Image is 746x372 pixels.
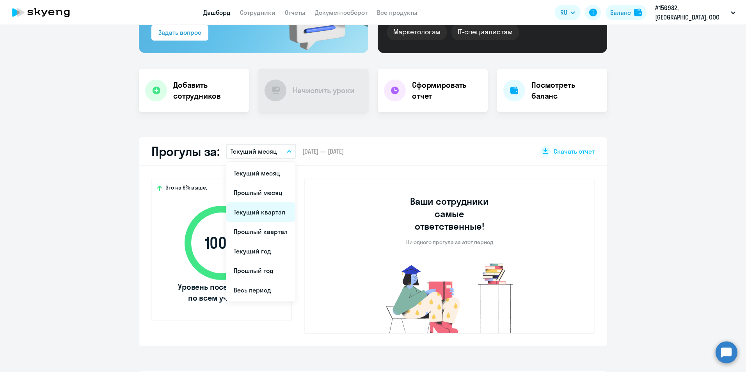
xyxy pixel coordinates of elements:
[634,9,642,16] img: balance
[177,282,266,303] span: Уровень посещаемости по всем ученикам
[151,143,220,159] h2: Прогулы за:
[315,9,368,16] a: Документооборот
[651,3,739,22] button: #156982, [GEOGRAPHIC_DATA], ООО
[387,24,447,40] div: Маркетологам
[560,8,567,17] span: RU
[371,261,528,333] img: no-truants
[554,147,595,156] span: Скачать отчет
[606,5,647,20] button: Балансbalance
[177,234,266,252] span: 100 %
[231,147,277,156] p: Текущий месяц
[655,3,728,22] p: #156982, [GEOGRAPHIC_DATA], ООО
[610,8,631,17] div: Баланс
[226,162,295,301] ul: RU
[165,184,207,193] span: Это на 9% выше,
[555,5,581,20] button: RU
[173,80,243,101] h4: Добавить сотрудников
[151,25,208,41] button: Задать вопрос
[293,85,355,96] h4: Начислить уроки
[203,9,231,16] a: Дашборд
[400,195,500,232] h3: Ваши сотрудники самые ответственные!
[285,9,306,16] a: Отчеты
[531,80,601,101] h4: Посмотреть баланс
[377,9,417,16] a: Все продукты
[302,147,344,156] span: [DATE] — [DATE]
[158,28,201,37] div: Задать вопрос
[406,239,493,246] p: Ни одного прогула за этот период
[240,9,275,16] a: Сотрудники
[451,24,519,40] div: IT-специалистам
[412,80,481,101] h4: Сформировать отчет
[226,144,296,159] button: Текущий месяц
